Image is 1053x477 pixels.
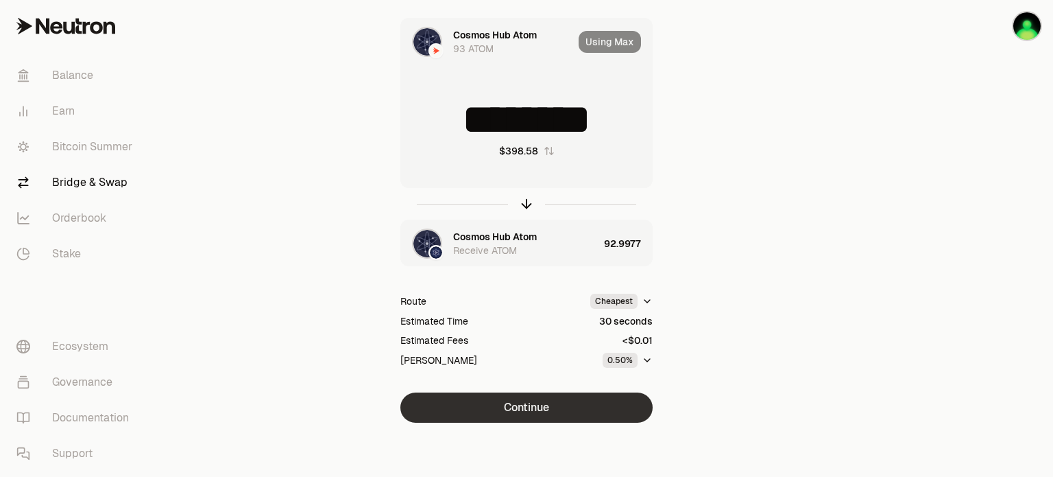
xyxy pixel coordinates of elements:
img: gabrielekeplr [1013,12,1041,40]
div: [PERSON_NAME] [400,353,477,367]
button: Cheapest [590,294,653,309]
button: ATOM LogoCosmos Hub LogoCosmos Hub AtomReceive ATOM92.9977 [401,220,652,267]
img: Neutron Logo [430,45,442,57]
div: Receive ATOM [453,244,517,257]
a: Stake [5,236,148,272]
div: Estimated Time [400,314,468,328]
a: Bitcoin Summer [5,129,148,165]
a: Ecosystem [5,329,148,364]
a: Bridge & Swap [5,165,148,200]
div: Cheapest [590,294,638,309]
div: Estimated Fees [400,334,468,347]
div: Route [400,294,426,308]
div: $398.58 [499,144,538,158]
a: Earn [5,93,148,129]
div: 92.9977 [604,220,652,267]
div: ATOM LogoCosmos Hub LogoCosmos Hub AtomReceive ATOM [401,220,598,267]
button: $398.58 [499,144,555,158]
div: 93 ATOM [453,42,494,56]
img: ATOM Logo [413,230,441,257]
div: ATOM LogoNeutron LogoCosmos Hub Atom93 ATOM [401,19,573,65]
img: Cosmos Hub Logo [430,246,442,259]
a: Balance [5,58,148,93]
a: Support [5,436,148,472]
button: 0.50% [603,353,653,368]
div: <$0.01 [622,334,653,347]
div: Cosmos Hub Atom [453,230,537,244]
div: Cosmos Hub Atom [453,28,537,42]
div: 30 seconds [599,314,653,328]
a: Documentation [5,400,148,436]
div: 0.50% [603,353,638,368]
img: ATOM Logo [413,28,441,56]
button: Continue [400,393,653,423]
a: Governance [5,364,148,400]
a: Orderbook [5,200,148,236]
